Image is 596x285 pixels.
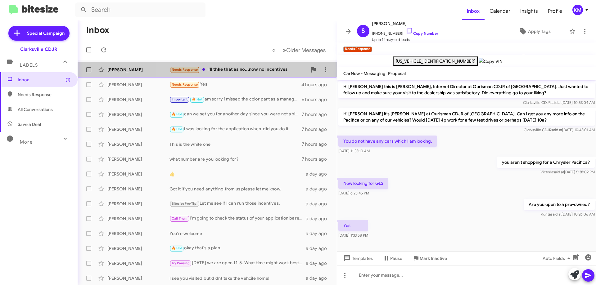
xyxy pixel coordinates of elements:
span: Templates [342,253,373,264]
a: Profile [543,2,567,20]
p: you aren't shopping for a Chrysler Pacifica? [497,157,595,168]
span: [PERSON_NAME] [372,20,438,27]
span: Mark Inactive [420,253,447,264]
span: Older Messages [286,47,326,54]
div: KM [572,5,583,15]
nav: Page navigation example [269,44,329,56]
p: Hi [PERSON_NAME] it's [PERSON_NAME] at Ourisman CDJR of [GEOGRAPHIC_DATA]. Can I get you any more... [338,108,595,126]
button: Pause [378,253,407,264]
span: Kunta [DATE] 10:26:06 AM [541,212,595,216]
div: a day ago [306,171,332,177]
p: Are you open to a pre-owned? [524,199,595,210]
div: 7 hours ago [302,141,332,147]
div: what number are you looking for? [169,156,302,162]
div: You're welcome [169,230,306,237]
div: [PERSON_NAME] [107,186,169,192]
span: « [272,46,276,54]
h1: Inbox [86,25,109,35]
span: said at [551,100,562,105]
a: Inbox [462,2,485,20]
div: 7 hours ago [302,126,332,132]
span: Auto Fields [543,253,572,264]
div: a day ago [306,186,332,192]
div: [PERSON_NAME] [107,260,169,266]
span: S [361,26,365,36]
div: [PERSON_NAME] [107,96,169,103]
div: This is the white one [169,141,302,147]
span: 🔥 Hot [172,112,182,116]
div: Let me see if I can run those incentives. [169,200,306,207]
button: Templates [337,253,378,264]
a: Insights [515,2,543,20]
div: Clarksville CDJR [20,46,57,52]
span: Bitesize Pro-Tip! [172,202,197,206]
div: a day ago [306,260,332,266]
button: Auto Fields [538,253,577,264]
span: CarNow - Messaging [343,71,386,76]
a: Special Campaign [8,26,70,41]
button: Previous [269,44,279,56]
input: Search [75,2,205,17]
span: [PHONE_NUMBER] [372,27,438,37]
button: [US_VEHICLE_IDENTIFICATION_NUMBER] [393,56,478,66]
div: 👍 [169,171,306,177]
div: I see you visited but didnt take the vehcile home! [169,275,306,281]
div: [PERSON_NAME] [107,156,169,162]
span: Up to 14-day-old leads [372,37,438,43]
span: Save a Deal [18,121,41,127]
div: [PERSON_NAME] [107,171,169,177]
div: 6 hours ago [302,96,332,103]
div: a day ago [306,201,332,207]
div: I'm going to check the status of your application bare with me. [169,215,306,222]
span: [DATE] 1:33:58 PM [338,233,368,238]
span: Clarksville CDJR [DATE] 10:43:01 AM [524,127,595,132]
button: Apply Tags [503,26,566,37]
div: a day ago [306,245,332,252]
div: a day ago [306,216,332,222]
span: Victoria [DATE] 5:38:02 PM [540,170,595,174]
div: [DATE] we are open 11-5. What time might work best for you? [169,260,306,267]
p: Hi [PERSON_NAME] this is [PERSON_NAME], Internet Director at Ourisman CDJR of [GEOGRAPHIC_DATA]. ... [338,81,595,98]
span: Proposal [388,71,406,76]
div: [PERSON_NAME] [107,126,169,132]
div: [PERSON_NAME] [107,201,169,207]
span: All Conversations [18,106,53,113]
div: 7 hours ago [302,111,332,118]
p: Now looking for GLS [338,178,388,189]
a: Copy Number [406,31,438,36]
span: Apply Tags [528,26,551,37]
button: Mark Inactive [407,253,452,264]
span: More [20,139,33,145]
a: Calendar [485,2,515,20]
div: a day ago [306,230,332,237]
span: Labels [20,62,38,68]
span: [DATE] 11:33:10 AM [338,149,370,153]
span: said at [553,170,564,174]
div: [PERSON_NAME] [107,67,169,73]
small: Needs Response [343,47,372,52]
div: [PERSON_NAME] [107,275,169,281]
span: Inbox [18,77,70,83]
div: Got it if you need anything from us please let me know. [169,186,306,192]
span: Call Them [172,216,188,220]
span: 🔥 Hot [192,97,202,101]
span: Special Campaign [27,30,65,36]
span: » [283,46,286,54]
div: [PERSON_NAME] [107,245,169,252]
span: Clarksville CDJR [DATE] 10:53:04 AM [523,100,595,105]
span: said at [551,212,562,216]
button: KM [567,5,589,15]
div: [PERSON_NAME] [107,141,169,147]
span: Important [172,97,188,101]
div: [PERSON_NAME] [107,111,169,118]
div: [PERSON_NAME] [107,230,169,237]
div: a day ago [306,275,332,281]
span: Needs Response [172,82,198,87]
div: am sorry i missed the color part as a manager, i just jumped in [DATE], What was the color you wo... [169,96,302,103]
button: Next [279,44,329,56]
div: [PERSON_NAME] [107,216,169,222]
img: Copy VIN [479,58,503,65]
span: Try Pausing [172,261,190,265]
